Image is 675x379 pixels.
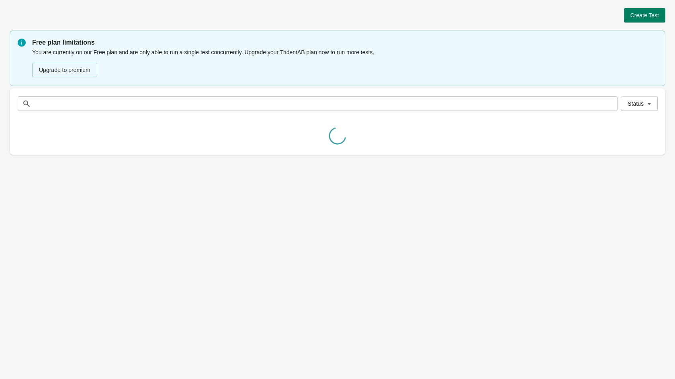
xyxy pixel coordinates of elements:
[32,38,657,47] p: Free plan limitations
[32,47,657,78] div: You are currently on our Free plan and are only able to run a single test concurrently. Upgrade y...
[8,347,34,371] iframe: chat widget
[621,96,658,111] button: Status
[624,8,665,23] button: Create Test
[628,100,644,107] span: Status
[32,63,97,77] button: Upgrade to premium
[630,12,659,18] span: Create Test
